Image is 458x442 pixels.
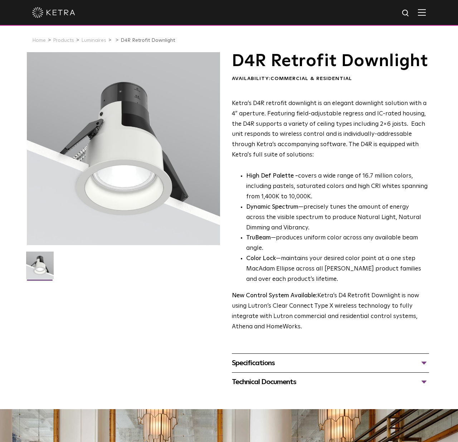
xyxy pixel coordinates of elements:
[53,38,74,43] a: Products
[26,252,54,284] img: D4R Retrofit Downlight
[418,9,426,16] img: Hamburger%20Nav.svg
[246,233,429,254] li: —produces uniform color across any available beam angle.
[246,171,429,202] p: covers a wide range of 16.7 million colors, including pastels, saturated colors and high CRI whit...
[232,357,429,369] div: Specifications
[246,202,429,233] li: —precisely tunes the amount of energy across the visible spectrum to produce Natural Light, Natur...
[121,38,175,43] a: D4R Retrofit Downlight
[271,76,352,81] span: Commercial & Residential
[32,38,46,43] a: Home
[232,99,429,160] p: Ketra’s D4R retrofit downlight is an elegant downlight solution with a 4” aperture. Featuring fie...
[32,7,75,18] img: ketra-logo-2019-white
[246,173,298,179] strong: High Def Palette -
[232,293,317,299] strong: New Control System Available:
[232,52,429,70] h1: D4R Retrofit Downlight
[232,376,429,388] div: Technical Documents
[246,254,429,285] li: —maintains your desired color point at a one step MacAdam Ellipse across all [PERSON_NAME] produc...
[232,75,429,83] div: Availability:
[246,204,298,210] strong: Dynamic Spectrum
[246,255,276,262] strong: Color Lock
[401,9,410,18] img: search icon
[81,38,106,43] a: Luminaires
[246,235,271,241] strong: TruBeam
[232,291,429,332] p: Ketra’s D4 Retrofit Downlight is now using Lutron’s Clear Connect Type X wireless technology to f...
